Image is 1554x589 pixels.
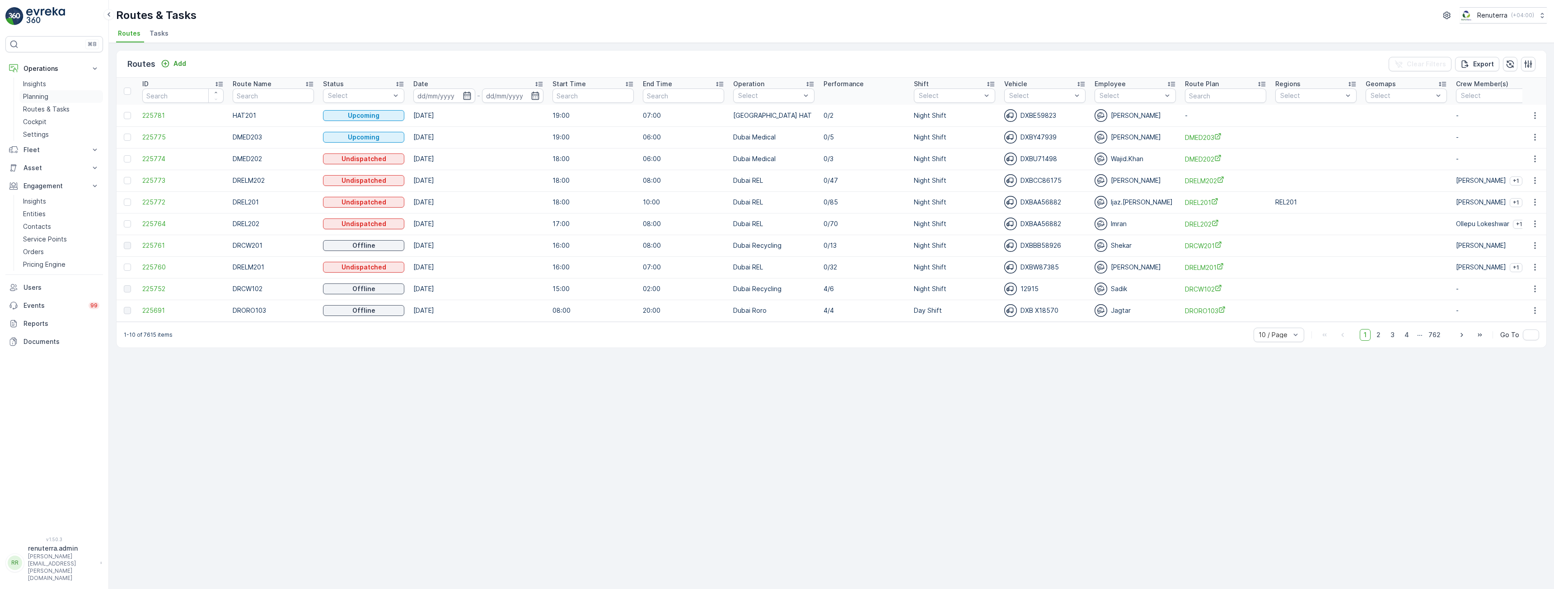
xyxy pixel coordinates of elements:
p: ⌘B [88,41,97,48]
input: Search [142,88,224,103]
p: Pricing Engine [23,260,66,269]
td: [DATE] [409,191,548,213]
p: 20:00 [643,306,724,315]
p: Regions [1275,79,1301,88]
div: [PERSON_NAME] [1095,131,1176,144]
span: 225774 [142,154,224,163]
p: [PERSON_NAME] [1456,198,1506,207]
input: Search [233,88,314,103]
p: Dubai Medical [733,154,814,163]
p: Undispatched [342,198,386,207]
a: 225752 [142,284,224,293]
div: [PERSON_NAME] [1095,261,1176,274]
span: 2 [1372,329,1385,341]
p: 0/85 [824,198,905,207]
p: Start Time [552,79,586,88]
a: Settings [19,128,103,141]
p: 0/32 [824,263,905,272]
p: 19:00 [552,111,634,120]
button: Add [157,58,190,69]
p: ID [142,79,149,88]
p: Routes & Tasks [23,105,70,114]
a: Cockpit [19,116,103,128]
p: Export [1473,60,1494,69]
button: Offline [323,305,404,316]
p: - [1456,306,1537,315]
p: Dubai REL [733,263,814,272]
a: 225773 [142,176,224,185]
button: Asset [5,159,103,177]
button: Export [1455,57,1499,71]
div: Ijaz.[PERSON_NAME] [1095,196,1176,209]
p: [PERSON_NAME] [1456,176,1506,185]
p: Undispatched [342,219,386,228]
input: dd/mm/yyyy [413,88,475,103]
p: Orders [23,247,44,256]
a: Entities [19,208,103,220]
div: [PERSON_NAME] [1095,174,1176,187]
p: 18:00 [552,198,634,207]
a: DRORO103 [1185,306,1266,315]
td: [DATE] [409,213,548,235]
p: ... [1417,329,1423,341]
a: DRELM201 [1185,263,1266,272]
div: Toggle Row Selected [124,242,131,249]
div: [PERSON_NAME] [1095,109,1176,122]
p: Offline [352,241,375,250]
img: svg%3e [1004,218,1017,230]
div: Wajid.Khan [1095,153,1176,165]
button: Offline [323,240,404,251]
p: Undispatched [342,263,386,272]
p: Contacts [23,222,51,231]
p: Night Shift [914,284,995,293]
div: Imran [1095,218,1176,230]
div: DXBW87385 [1004,261,1086,274]
p: Offline [352,284,375,293]
img: svg%3e [1095,131,1107,144]
span: +1 [1516,221,1522,228]
p: Renuterra [1477,11,1507,20]
p: 0/2 [824,111,905,120]
p: Fleet [23,145,85,154]
p: Dubai Recycling [733,284,814,293]
button: Offline [323,283,404,294]
input: Search [552,88,634,103]
td: [DATE] [409,300,548,321]
img: Screenshot_2024-07-26_at_13.33.01.png [1460,10,1474,20]
p: Dubai REL [733,176,814,185]
p: Night Shift [914,176,995,185]
a: Routes & Tasks [19,103,103,116]
input: dd/mm/yyyy [482,88,544,103]
p: - [1456,154,1537,163]
p: Select [1009,91,1072,100]
p: Insights [23,79,46,88]
img: svg%3e [1095,218,1107,230]
img: svg%3e [1004,239,1017,252]
a: DMED203 [1185,133,1266,142]
p: 08:00 [552,306,634,315]
p: Settings [23,130,49,139]
td: [DATE] [409,278,548,300]
p: 99 [90,302,98,309]
p: Shift [914,79,929,88]
p: 07:00 [643,111,724,120]
img: svg%3e [1004,174,1017,187]
div: Toggle Row Selected [124,285,131,292]
p: Undispatched [342,176,386,185]
p: End Time [643,79,672,88]
a: Insights [19,78,103,90]
p: Select [1461,91,1523,100]
button: Upcoming [323,132,404,143]
span: 1 [1360,329,1371,341]
span: Go To [1500,330,1519,339]
p: - [1456,284,1537,293]
img: svg%3e [1095,174,1107,187]
a: DREL202 [1185,219,1266,229]
p: Night Shift [914,198,995,207]
div: DXBBB58926 [1004,239,1086,252]
p: 07:00 [643,263,724,272]
p: Upcoming [348,133,379,142]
